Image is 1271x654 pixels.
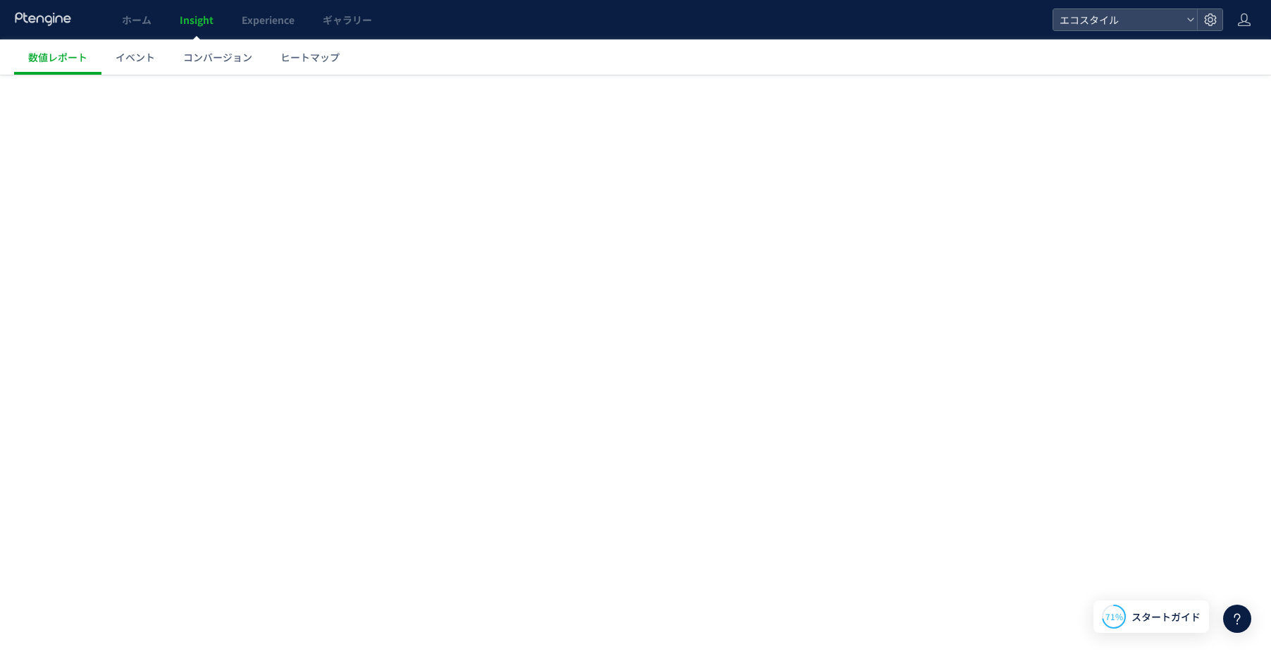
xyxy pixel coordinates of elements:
span: ホーム [122,13,151,27]
span: ヒートマップ [280,50,340,64]
span: ギャラリー [323,13,372,27]
span: スタートガイド [1131,610,1201,624]
span: Experience [242,13,294,27]
span: 71% [1105,610,1123,622]
span: コンバージョン [183,50,252,64]
span: 数値レポート [28,50,87,64]
span: エコスタイル [1055,9,1181,30]
span: Insight [180,13,213,27]
span: イベント [116,50,155,64]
